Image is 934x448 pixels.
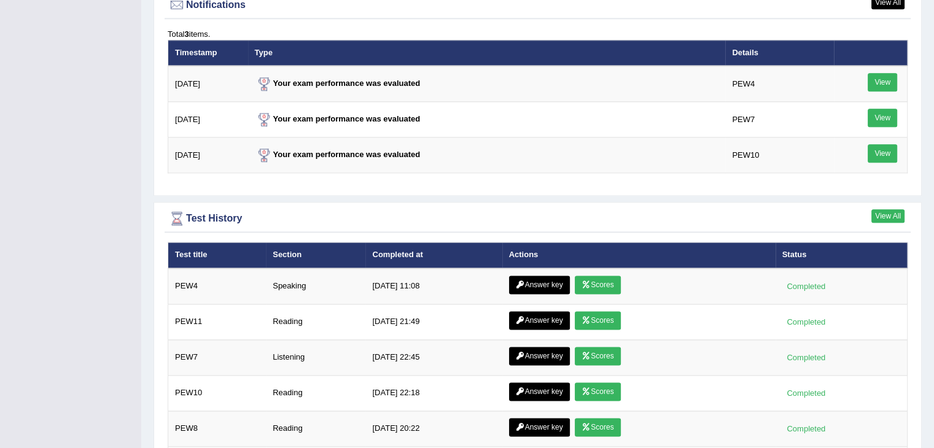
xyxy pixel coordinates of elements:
[365,375,502,411] td: [DATE] 22:18
[575,418,620,436] a: Scores
[776,242,908,268] th: Status
[168,137,248,173] td: [DATE]
[168,411,267,446] td: PEW8
[575,311,620,330] a: Scores
[782,315,830,328] div: Completed
[509,418,570,436] a: Answer key
[365,242,502,268] th: Completed at
[725,102,833,137] td: PEW7
[575,347,620,365] a: Scores
[502,242,776,268] th: Actions
[871,209,905,223] a: View All
[509,276,570,294] a: Answer key
[266,242,365,268] th: Section
[782,351,830,364] div: Completed
[868,73,897,91] a: View
[255,114,421,123] strong: Your exam performance was evaluated
[725,66,833,102] td: PEW4
[168,40,248,66] th: Timestamp
[782,387,830,400] div: Completed
[509,347,570,365] a: Answer key
[782,280,830,293] div: Completed
[365,304,502,339] td: [DATE] 21:49
[255,79,421,88] strong: Your exam performance was evaluated
[168,268,267,304] td: PEW4
[266,339,365,375] td: Listening
[168,339,267,375] td: PEW7
[266,411,365,446] td: Reading
[255,150,421,159] strong: Your exam performance was evaluated
[168,66,248,102] td: [DATE]
[168,242,267,268] th: Test title
[184,29,189,39] b: 3
[266,304,365,339] td: Reading
[266,268,365,304] td: Speaking
[168,28,908,40] div: Total items.
[868,109,897,127] a: View
[365,411,502,446] td: [DATE] 20:22
[168,304,267,339] td: PEW11
[248,40,726,66] th: Type
[509,382,570,401] a: Answer key
[868,144,897,163] a: View
[782,422,830,435] div: Completed
[725,40,833,66] th: Details
[509,311,570,330] a: Answer key
[725,137,833,173] td: PEW10
[365,339,502,375] td: [DATE] 22:45
[575,276,620,294] a: Scores
[575,382,620,401] a: Scores
[365,268,502,304] td: [DATE] 11:08
[168,102,248,137] td: [DATE]
[168,375,267,411] td: PEW10
[266,375,365,411] td: Reading
[168,209,908,228] div: Test History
